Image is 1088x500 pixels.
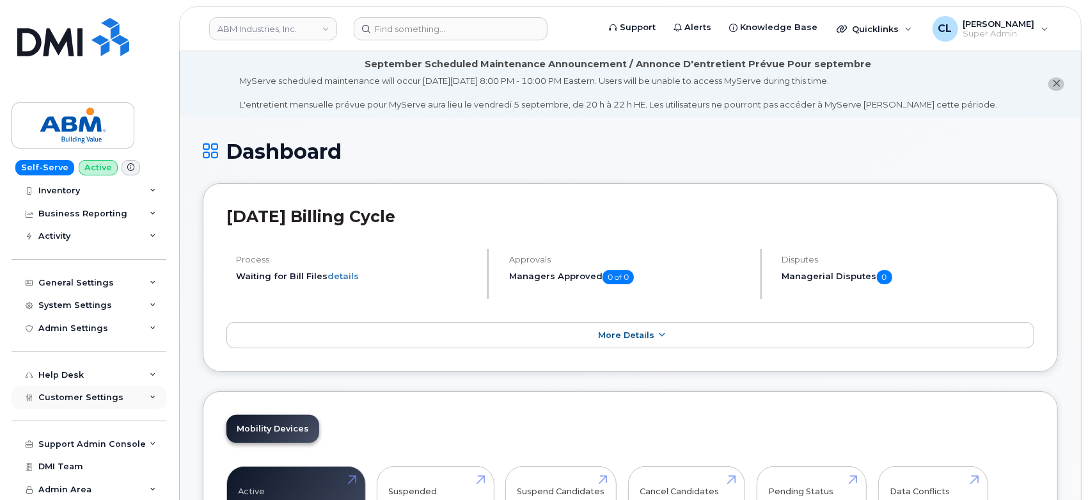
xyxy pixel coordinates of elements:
[782,270,1034,284] h5: Managerial Disputes
[782,255,1034,264] h4: Disputes
[226,415,319,443] a: Mobility Devices
[203,140,1058,163] h1: Dashboard
[598,330,654,340] span: More Details
[236,270,477,282] li: Waiting for Bill Files
[236,255,477,264] h4: Process
[509,255,750,264] h4: Approvals
[239,75,997,111] div: MyServe scheduled maintenance will occur [DATE][DATE] 8:00 PM - 10:00 PM Eastern. Users will be u...
[603,270,634,284] span: 0 of 0
[327,271,359,281] a: details
[365,58,872,71] div: September Scheduled Maintenance Announcement / Annonce D'entretient Prévue Pour septembre
[509,270,750,284] h5: Managers Approved
[1048,77,1064,91] button: close notification
[226,207,1034,226] h2: [DATE] Billing Cycle
[877,270,892,284] span: 0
